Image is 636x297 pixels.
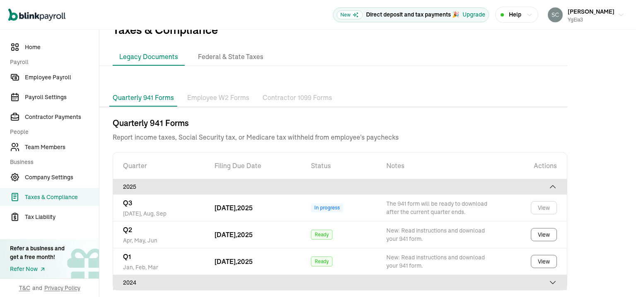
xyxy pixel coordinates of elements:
[568,8,614,15] span: [PERSON_NAME]
[366,10,459,19] p: Direct deposit and tax payments 🎉
[544,5,628,25] button: [PERSON_NAME]YgEia3
[495,7,538,23] button: Help
[337,10,363,19] span: New
[498,208,636,297] iframe: Chat Widget
[463,10,485,19] button: Upgrade
[568,16,614,24] div: YgEia3
[509,10,521,19] span: Help
[8,3,65,27] nav: Global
